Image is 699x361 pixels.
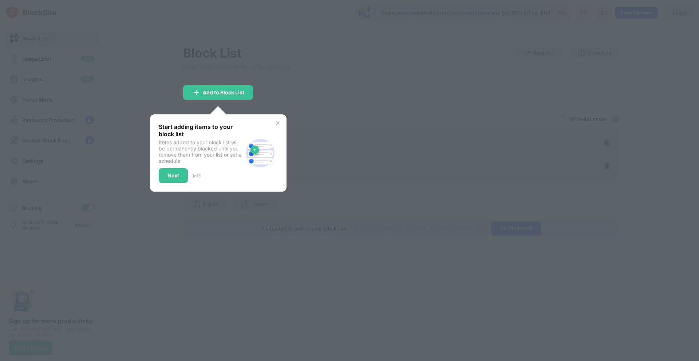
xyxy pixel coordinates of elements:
img: x-button.svg [275,120,281,126]
img: block-site.svg [243,136,278,170]
div: Next [167,173,179,178]
div: Items added to your block list will be permanently blocked until you remove them from your list o... [159,139,243,164]
div: Start adding items to your block list [159,123,243,138]
div: 1 of 3 [192,173,201,178]
div: Add to Block List [203,90,244,95]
